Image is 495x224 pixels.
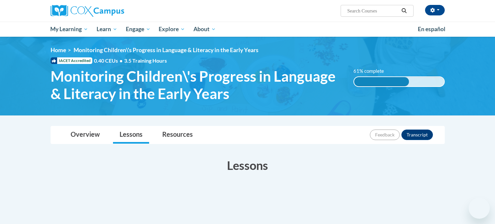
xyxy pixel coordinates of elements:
[64,126,106,144] a: Overview
[159,25,185,33] span: Explore
[120,57,123,64] span: •
[124,57,167,64] span: 3.5 Training Hours
[51,5,175,17] a: Cox Campus
[51,57,92,64] span: IACET Accredited
[469,198,490,219] iframe: Button to launch messaging window
[51,5,124,17] img: Cox Campus
[51,68,344,102] span: Monitoring Children\'s Progress in Language & Literacy in the Early Years
[126,25,150,33] span: Engage
[41,22,455,37] div: Main menu
[94,57,124,64] span: 0.40 CEUs
[92,22,122,37] a: Learn
[418,26,445,32] span: En español
[193,25,216,33] span: About
[122,22,155,37] a: Engage
[113,126,149,144] a: Lessons
[46,22,93,37] a: My Learning
[347,7,399,15] input: Search Courses
[50,25,88,33] span: My Learning
[74,47,259,53] span: Monitoring Children\'s Progress in Language & Literacy in the Early Years
[154,22,189,37] a: Explore
[399,7,409,15] button: Search
[370,130,400,140] button: Feedback
[51,47,66,53] a: Home
[401,130,433,140] button: Transcript
[414,22,450,36] a: En español
[51,157,445,173] h3: Lessons
[156,126,199,144] a: Resources
[353,68,391,75] label: 61% complete
[97,25,117,33] span: Learn
[425,5,445,15] button: Account Settings
[354,77,409,86] div: 61% complete
[189,22,220,37] a: About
